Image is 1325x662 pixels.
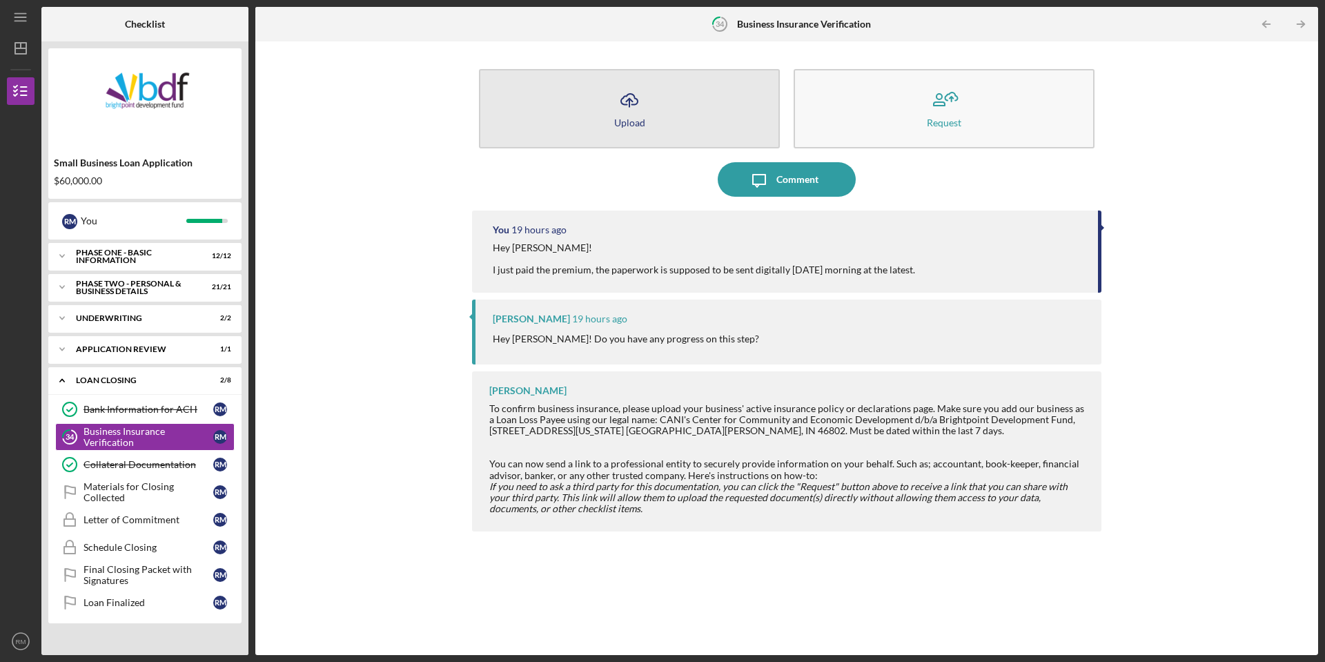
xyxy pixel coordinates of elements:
div: R M [213,485,227,499]
div: [PERSON_NAME] [489,385,567,396]
div: 2 / 2 [206,314,231,322]
div: Request [927,117,961,128]
div: To confirm business insurance, please upload your business' active insurance policy or declaratio... [489,403,1088,436]
tspan: 34 [66,433,75,442]
div: 1 / 1 [206,345,231,353]
div: Hey [PERSON_NAME]! I just paid the premium, the paperwork is supposed to be sent digitally [DATE]... [493,242,915,275]
a: Loan FinalizedRM [55,589,235,616]
div: [PERSON_NAME] [493,313,570,324]
div: Application Review [76,345,197,353]
a: Final Closing Packet with SignaturesRM [55,561,235,589]
div: Phase One - Basic Information [76,249,197,264]
button: RM [7,627,35,655]
em: If you need to ask a third party for this documentation, you can click the "Request" button above... [489,480,1068,514]
img: Product logo [48,55,242,138]
a: Schedule ClosingRM [55,534,235,561]
a: Materials for Closing CollectedRM [55,478,235,506]
tspan: 34 [716,19,725,28]
b: Business Insurance Verification [737,19,871,30]
div: R M [213,541,227,554]
div: Loan Closing [76,376,197,384]
div: R M [213,513,227,527]
div: You [493,224,509,235]
div: Loan Finalized [84,597,213,608]
button: Comment [718,162,856,197]
button: Request [794,69,1095,148]
div: Small Business Loan Application [54,157,236,168]
a: 34Business Insurance VerificationRM [55,423,235,451]
div: 2 / 8 [206,376,231,384]
div: You [81,209,186,233]
div: Comment [776,162,818,197]
div: PHASE TWO - PERSONAL & BUSINESS DETAILS [76,280,197,295]
div: Bank Information for ACH [84,404,213,415]
div: 21 / 21 [206,283,231,291]
div: Upload [614,117,645,128]
div: Collateral Documentation [84,459,213,470]
a: Collateral DocumentationRM [55,451,235,478]
a: Bank Information for ACHRM [55,396,235,423]
p: Hey [PERSON_NAME]! Do you have any progress on this step? [493,331,759,347]
div: R M [213,596,227,610]
div: Materials for Closing Collected [84,481,213,503]
div: R M [213,568,227,582]
div: Underwriting [76,314,197,322]
div: R M [213,402,227,416]
b: Checklist [125,19,165,30]
div: R M [213,458,227,471]
div: 12 / 12 [206,252,231,260]
div: You can now send a link to a professional entity to securely provide information on your behalf. ... [489,458,1088,480]
div: Schedule Closing [84,542,213,553]
div: R M [213,430,227,444]
div: Business Insurance Verification [84,426,213,448]
button: Upload [479,69,780,148]
div: Final Closing Packet with Signatures [84,564,213,586]
div: Letter of Commitment [84,514,213,525]
time: 2025-10-09 18:24 [572,313,627,324]
a: Letter of CommitmentRM [55,506,235,534]
div: R M [62,214,77,229]
text: RM [16,638,26,645]
div: $60,000.00 [54,175,236,186]
time: 2025-10-09 18:25 [511,224,567,235]
div: ​ [489,481,1088,514]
